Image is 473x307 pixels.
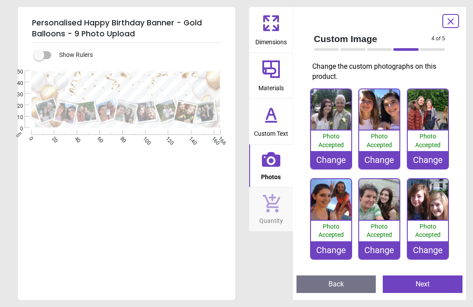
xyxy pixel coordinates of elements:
span: 20 [7,102,23,110]
span: 4 of 5 [431,35,445,42]
span: 0 [7,125,23,133]
span: 10 [7,114,23,121]
button: Dimensions [249,7,293,53]
button: Materials [249,53,293,99]
div: Show Rulers [39,50,235,60]
div: Change [408,151,448,169]
div: Change [359,241,399,259]
div: Change [359,151,399,169]
span: Materials [258,80,284,93]
span: 140 [187,135,193,141]
span: Photo Accepted [415,223,441,239]
span: 60 [95,135,101,141]
button: Custom Text [249,99,293,144]
span: Photos [261,169,281,182]
span: Custom Image [314,32,432,45]
span: 100 [141,135,147,141]
span: Photo Accepted [318,223,344,239]
span: Dimensions [255,34,287,47]
span: Photo Accepted [367,133,392,148]
span: 20 [50,135,56,141]
span: Custom Text [254,125,288,138]
button: Back [297,275,376,293]
span: Photo Accepted [367,223,392,239]
span: 160 [210,135,215,141]
button: Quantity [249,187,293,231]
p: Change the custom photographs on this product. [312,62,452,81]
span: 40 [7,80,23,87]
span: Quantity [259,212,283,226]
span: Photo Accepted [318,133,344,148]
span: Photo Accepted [415,133,441,148]
div: Change [311,241,351,259]
button: Photos [249,145,293,187]
span: cm [14,131,22,138]
span: 0 [27,135,33,141]
span: 50 [7,68,23,76]
span: 30 [7,91,23,99]
div: Change [408,241,448,259]
span: 40 [73,135,78,141]
h5: Personalised Happy Birthday Banner - Gold Balloons - 9 Photo Upload [32,14,221,43]
span: 166 [217,135,222,141]
div: Change [311,151,351,169]
button: Next [383,275,462,293]
span: 120 [164,135,170,141]
span: 80 [118,135,124,141]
